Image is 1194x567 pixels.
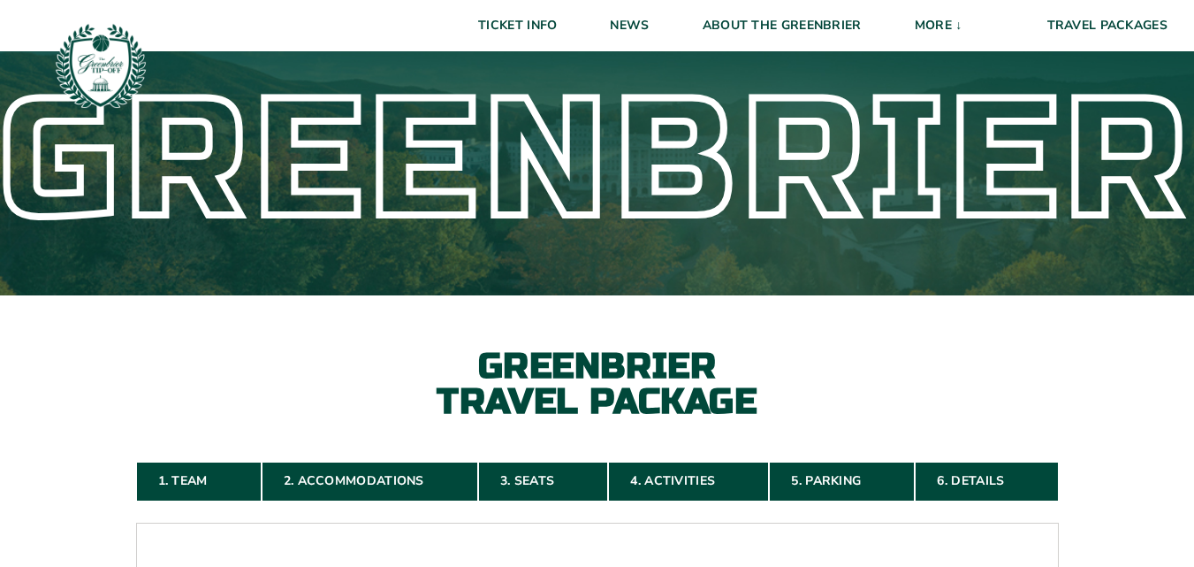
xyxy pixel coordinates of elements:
a: 1. Team [136,462,262,501]
a: 5. Parking [769,462,915,501]
a: 2. Accommodations [262,462,478,501]
img: Greenbrier Tip-Off [53,18,148,113]
a: 4. Activities [608,462,769,501]
a: 3. Seats [478,462,608,501]
h2: Greenbrier Travel Package [403,349,792,419]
